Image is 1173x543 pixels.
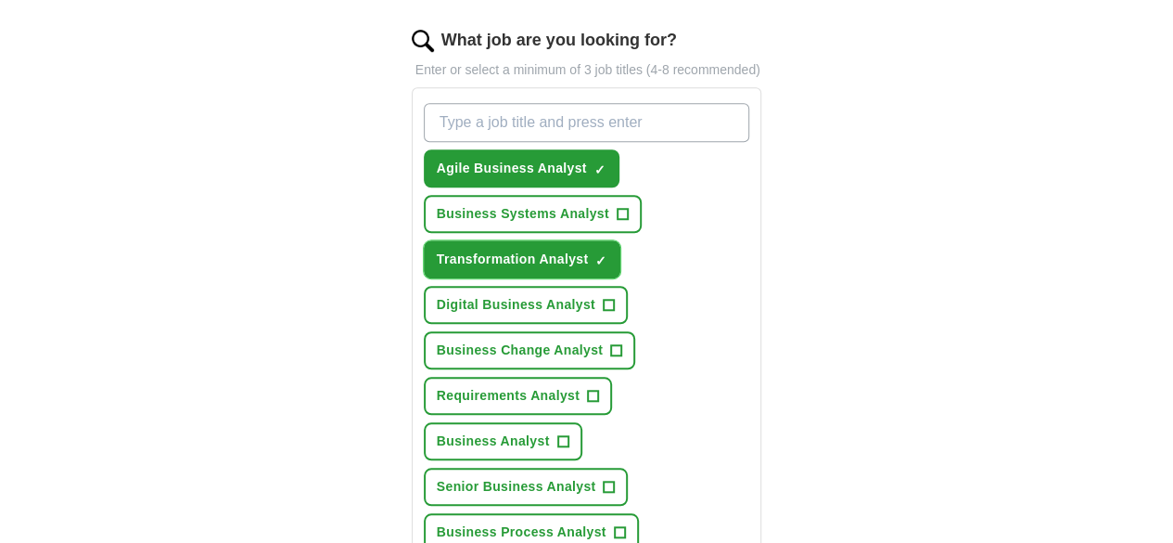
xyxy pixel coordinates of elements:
[424,377,612,415] button: Requirements Analyst
[437,159,587,178] span: Agile Business Analyst
[437,477,596,497] span: Senior Business Analyst
[437,432,550,451] span: Business Analyst
[424,286,628,324] button: Digital Business Analyst
[424,103,750,142] input: Type a job title and press enter
[437,295,595,315] span: Digital Business Analyst
[437,341,603,360] span: Business Change Analyst
[437,204,609,224] span: Business Systems Analyst
[424,240,621,278] button: Transformation Analyst✓
[424,149,619,187] button: Agile Business Analyst✓
[595,253,606,268] span: ✓
[424,195,642,233] button: Business Systems Analyst
[437,523,606,542] span: Business Process Analyst
[441,28,677,53] label: What job are you looking for?
[424,422,582,460] button: Business Analyst
[437,250,589,269] span: Transformation Analyst
[424,468,629,506] button: Senior Business Analyst
[594,162,606,177] span: ✓
[424,331,635,369] button: Business Change Analyst
[437,386,580,406] span: Requirements Analyst
[412,30,434,52] img: search.png
[412,60,762,80] p: Enter or select a minimum of 3 job titles (4-8 recommended)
